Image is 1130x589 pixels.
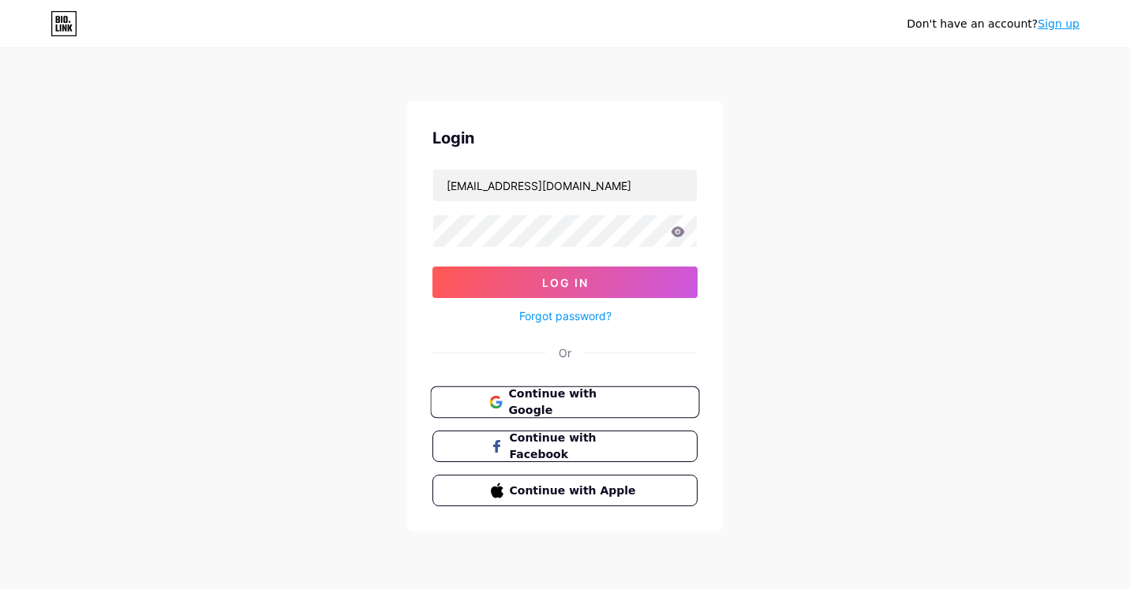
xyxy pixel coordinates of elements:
div: Or [559,345,571,361]
span: Continue with Facebook [510,430,640,463]
button: Log In [432,267,698,298]
a: Continue with Google [432,386,698,418]
button: Continue with Facebook [432,431,698,462]
div: Don't have an account? [907,16,1079,32]
button: Continue with Google [430,386,699,419]
span: Log In [542,276,589,289]
button: Continue with Apple [432,475,698,506]
a: Forgot password? [519,308,612,324]
span: Continue with Google [508,386,640,419]
div: Login [432,126,698,150]
a: Sign up [1038,17,1079,30]
input: Username [433,170,697,201]
span: Continue with Apple [510,483,640,499]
